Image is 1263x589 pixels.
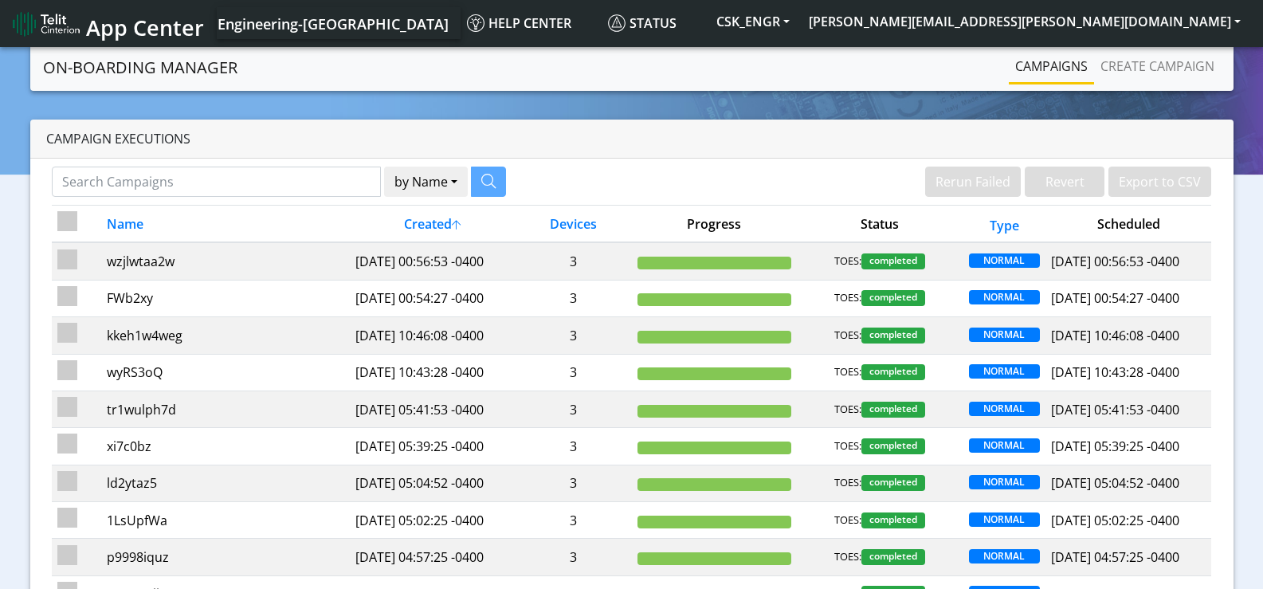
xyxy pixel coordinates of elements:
[834,549,861,565] span: TOES:
[516,502,632,539] td: 3
[834,475,861,491] span: TOES:
[1051,327,1179,344] span: [DATE] 10:46:08 -0400
[1051,438,1179,455] span: [DATE] 05:39:25 -0400
[1094,50,1221,82] a: Create campaign
[516,280,632,316] td: 3
[963,206,1045,243] th: Type
[707,7,799,36] button: CSK_ENGR
[516,354,632,391] td: 3
[350,502,516,539] td: [DATE] 05:02:25 -0400
[969,438,1041,453] span: NORMAL
[516,317,632,354] td: 3
[969,328,1041,342] span: NORMAL
[969,475,1041,489] span: NORMAL
[834,290,861,306] span: TOES:
[969,253,1041,268] span: NORMAL
[969,290,1041,304] span: NORMAL
[1051,512,1179,529] span: [DATE] 05:02:25 -0400
[861,512,925,528] span: completed
[350,354,516,391] td: [DATE] 10:43:28 -0400
[969,549,1041,563] span: NORMAL
[350,242,516,280] td: [DATE] 00:56:53 -0400
[925,167,1021,197] button: Rerun Failed
[861,328,925,344] span: completed
[1009,50,1094,82] a: Campaigns
[861,364,925,380] span: completed
[797,206,963,243] th: Status
[107,548,344,567] div: p9998iquz
[861,253,925,269] span: completed
[107,363,344,382] div: wyRS3oQ
[834,438,861,454] span: TOES:
[350,465,516,501] td: [DATE] 05:04:52 -0400
[350,391,516,427] td: [DATE] 05:41:53 -0400
[1045,206,1211,243] th: Scheduled
[834,402,861,418] span: TOES:
[834,328,861,344] span: TOES:
[861,475,925,491] span: completed
[384,167,468,197] button: by Name
[1051,474,1179,492] span: [DATE] 05:04:52 -0400
[350,280,516,316] td: [DATE] 00:54:27 -0400
[861,402,925,418] span: completed
[467,14,571,32] span: Help center
[631,206,797,243] th: Progress
[799,7,1250,36] button: [PERSON_NAME][EMAIL_ADDRESS][PERSON_NAME][DOMAIN_NAME]
[13,6,202,41] a: App Center
[969,364,1041,379] span: NORMAL
[969,512,1041,527] span: NORMAL
[516,428,632,465] td: 3
[107,400,344,419] div: tr1wulph7d
[861,290,925,306] span: completed
[1051,363,1179,381] span: [DATE] 10:43:28 -0400
[350,539,516,575] td: [DATE] 04:57:25 -0400
[861,549,925,565] span: completed
[834,364,861,380] span: TOES:
[13,11,80,37] img: logo-telit-cinterion-gw-new.png
[516,206,632,243] th: Devices
[101,206,350,243] th: Name
[350,317,516,354] td: [DATE] 10:46:08 -0400
[107,252,344,271] div: wzjlwtaa2w
[461,7,602,39] a: Help center
[107,511,344,530] div: 1LsUpfWa
[834,253,861,269] span: TOES:
[1051,548,1179,566] span: [DATE] 04:57:25 -0400
[602,7,707,39] a: Status
[30,120,1234,159] div: Campaign Executions
[218,14,449,33] span: Engineering-[GEOGRAPHIC_DATA]
[834,512,861,528] span: TOES:
[516,465,632,501] td: 3
[969,402,1041,416] span: NORMAL
[516,391,632,427] td: 3
[350,428,516,465] td: [DATE] 05:39:25 -0400
[43,52,237,84] a: On-Boarding Manager
[217,7,448,39] a: Your current platform instance
[52,167,381,197] input: Search Campaigns
[86,13,204,42] span: App Center
[1051,253,1179,270] span: [DATE] 00:56:53 -0400
[350,206,516,243] th: Created
[467,14,484,32] img: knowledge.svg
[516,539,632,575] td: 3
[608,14,677,32] span: Status
[107,437,344,456] div: xi7c0bz
[516,242,632,280] td: 3
[608,14,626,32] img: status.svg
[107,289,344,308] div: FWb2xy
[107,326,344,345] div: kkeh1w4weg
[1025,167,1104,197] button: Revert
[861,438,925,454] span: completed
[1051,401,1179,418] span: [DATE] 05:41:53 -0400
[107,473,344,493] div: ld2ytaz5
[1108,167,1211,197] button: Export to CSV
[1051,289,1179,307] span: [DATE] 00:54:27 -0400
